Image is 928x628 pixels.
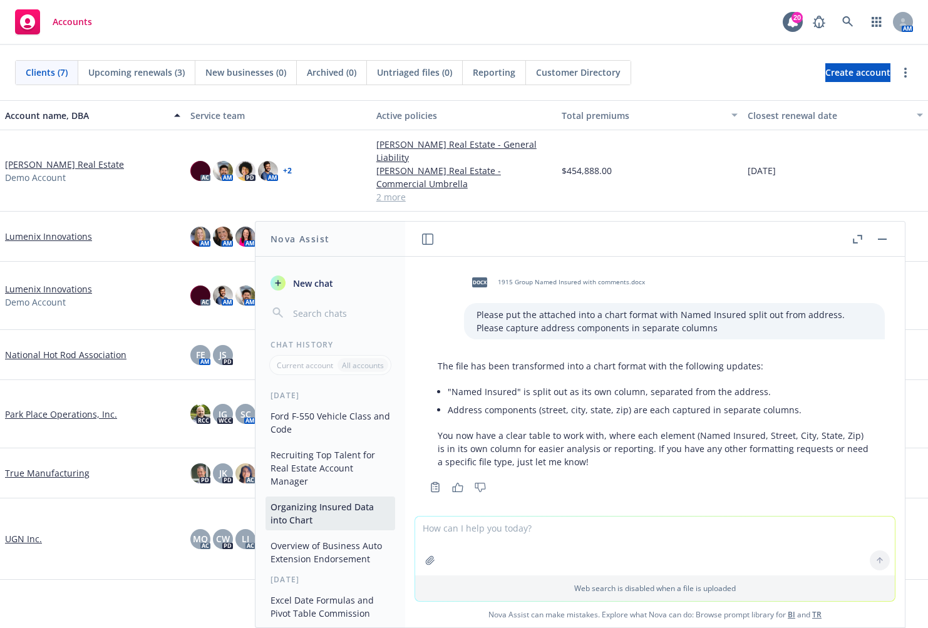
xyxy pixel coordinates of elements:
span: JK [219,466,227,480]
div: Service team [190,109,366,122]
a: Lumenix Innovations [5,282,92,296]
button: Overview of Business Auto Extension Endorsement [266,535,395,569]
button: Closest renewal date [743,100,928,130]
img: photo [235,463,255,483]
span: Clients (7) [26,66,68,79]
span: Demo Account [5,296,66,309]
span: JS [219,348,227,361]
span: SC [240,408,251,421]
h1: Nova Assist [271,232,329,245]
a: TR [812,609,822,620]
span: Archived (0) [307,66,356,79]
span: JG [219,408,227,421]
img: photo [213,227,233,247]
button: Organizing Insured Data into Chart [266,497,395,530]
img: photo [235,227,255,247]
div: Active policies [376,109,552,122]
span: $454,888.00 [562,164,612,177]
p: Please put the attached into a chart format with Named Insured split out from address. Please cap... [477,308,872,334]
span: Customer Directory [536,66,621,79]
span: [DATE] [748,164,776,177]
button: Active policies [371,100,557,130]
a: + 2 [283,167,292,175]
button: Thumbs down [470,478,490,496]
img: photo [190,463,210,483]
a: Report a Bug [807,9,832,34]
span: New chat [291,277,333,290]
img: photo [235,286,255,306]
a: [PERSON_NAME] Real Estate - Commercial Umbrella [376,164,552,190]
a: Park Place Operations, Inc. [5,408,117,421]
div: Chat History [255,339,405,350]
div: Account name, DBA [5,109,167,122]
img: photo [190,404,210,424]
span: Accounts [53,17,92,27]
span: LI [242,532,249,545]
img: photo [190,227,210,247]
button: Service team [185,100,371,130]
li: Address components (street, city, state, zip) are each captured in separate columns. [448,401,872,419]
a: BI [788,609,795,620]
img: photo [235,161,255,181]
a: True Manufacturing [5,466,90,480]
a: more [898,65,913,80]
div: [DATE] [255,574,405,585]
a: [PERSON_NAME] Real Estate [5,158,124,171]
span: CW [216,532,230,545]
span: FE [196,348,205,361]
a: Create account [825,63,890,82]
svg: Copy to clipboard [430,481,441,493]
div: docx1915 Group Named Insured with comments.docx [464,267,647,298]
div: [DATE] [255,390,405,401]
p: The file has been transformed into a chart format with the following updates: [438,359,872,373]
li: "Named Insured" is split out as its own column, separated from the address. [448,383,872,401]
button: New chat [266,272,395,294]
button: Recruiting Top Talent for Real Estate Account Manager [266,445,395,492]
a: [PERSON_NAME] Real Estate - General Liability [376,138,552,164]
a: Search [835,9,860,34]
input: Search chats [291,304,390,322]
img: photo [258,161,278,181]
span: Upcoming renewals (3) [88,66,185,79]
span: docx [472,277,487,287]
p: All accounts [342,360,384,371]
div: Closest renewal date [748,109,909,122]
img: photo [213,161,233,181]
p: You now have a clear table to work with, where each element (Named Insured, Street, City, State, ... [438,429,872,468]
p: Web search is disabled when a file is uploaded [423,583,887,594]
span: Reporting [473,66,515,79]
img: photo [213,286,233,306]
img: photo [190,161,210,181]
button: Total premiums [557,100,742,130]
a: Lumenix Innovations [5,230,92,243]
div: Total premiums [562,109,723,122]
p: Current account [277,360,333,371]
div: 20 [791,12,803,23]
span: Untriaged files (0) [377,66,452,79]
span: 1915 Group Named Insured with comments.docx [498,278,645,286]
a: Accounts [10,4,97,39]
img: photo [190,286,210,306]
a: National Hot Rod Association [5,348,126,361]
span: Nova Assist can make mistakes. Explore what Nova can do: Browse prompt library for and [410,602,900,627]
a: UGN Inc. [5,532,42,545]
span: Demo Account [5,171,66,184]
button: Excel Date Formulas and Pivot Table Commission [266,590,395,624]
a: Switch app [864,9,889,34]
a: 2 more [376,190,552,203]
span: Create account [825,61,890,85]
span: New businesses (0) [205,66,286,79]
span: MQ [193,532,208,545]
button: Ford F-550 Vehicle Class and Code [266,406,395,440]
